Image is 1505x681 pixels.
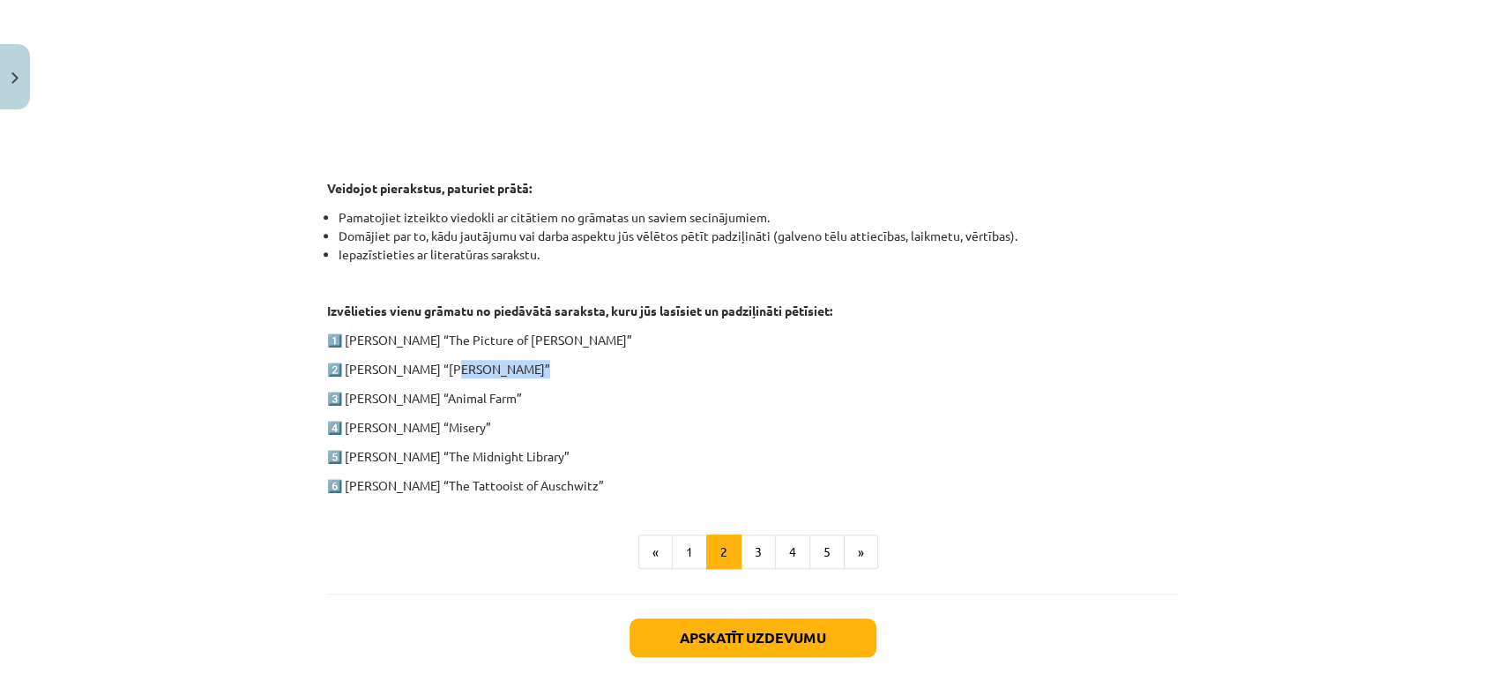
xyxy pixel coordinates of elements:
[741,535,776,570] button: 3
[775,535,810,570] button: 4
[327,476,1179,495] p: 6️⃣ [PERSON_NAME] “The Tattooist of Auschwitz”
[327,360,1179,378] p: 2️⃣ [PERSON_NAME] “[PERSON_NAME]”
[339,245,1179,264] li: Iepazīstieties ar literatūras sarakstu.
[327,180,532,196] strong: Veidojot pierakstus, paturiet prātā:
[630,618,876,657] button: Apskatīt uzdevumu
[638,535,673,570] button: «
[706,535,741,570] button: 2
[327,389,1179,408] p: 3️⃣ [PERSON_NAME] “Animal Farm”
[11,72,19,84] img: icon-close-lesson-0947bae3869378f0d4975bcd49f059093ad1ed9edebbc8119c70593378902aed.svg
[672,535,707,570] button: 1
[809,535,845,570] button: 5
[327,447,1179,466] p: 5️⃣ [PERSON_NAME] “The Midnight Library”
[327,535,1179,570] nav: Page navigation example
[327,418,1179,437] p: 4️⃣ [PERSON_NAME] “Misery”
[327,303,832,318] strong: Izvēlieties vienu grāmatu no piedāvātā saraksta, kuru jūs lasīsiet un padziļināti pētīsiet:
[327,331,1179,349] p: 1️⃣ [PERSON_NAME] “The Picture of [PERSON_NAME]”
[339,227,1179,245] li: Domājiet par to, kādu jautājumu vai darba aspektu jūs vēlētos pētīt padziļināti (galveno tēlu att...
[339,208,1179,227] li: Pamatojiet izteikto viedokli ar citātiem no grāmatas un saviem secinājumiem.
[844,535,878,570] button: »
